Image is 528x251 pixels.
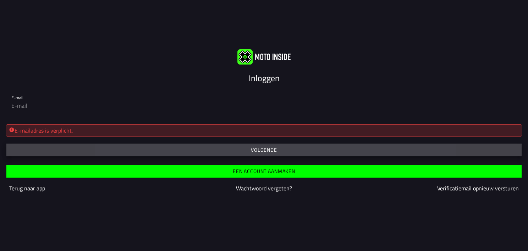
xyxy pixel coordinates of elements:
input: E-mail [11,99,517,113]
ion-text: Volgende [251,147,277,152]
ion-text: Inloggen [249,72,280,84]
a: Wachtwoord vergeten? [236,184,292,193]
ion-icon: alert [9,127,15,133]
div: E-mailadres is verplicht. [9,126,519,135]
a: Terug naar app [9,184,45,193]
a: Verificatiemail opnieuw versturen [437,184,519,193]
ion-button: Een account aanmaken [6,165,522,178]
